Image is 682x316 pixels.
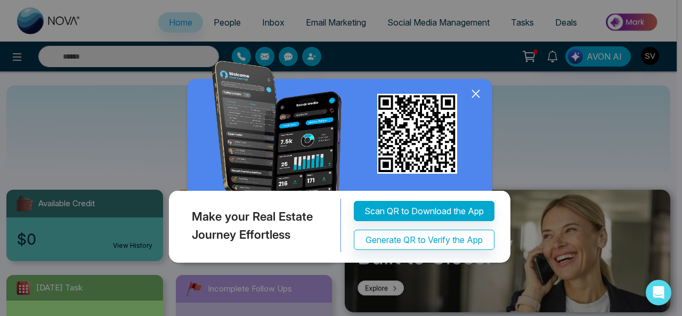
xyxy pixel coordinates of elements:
[646,280,671,305] div: Open Intercom Messenger
[166,199,341,252] div: Make your Real Estate Journey Effortless
[354,201,494,221] button: Scan QR to Download the App
[377,94,457,174] img: qr_for_download_app.png
[354,230,494,250] button: Generate QR to Verify the App
[166,61,516,268] img: QRModal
